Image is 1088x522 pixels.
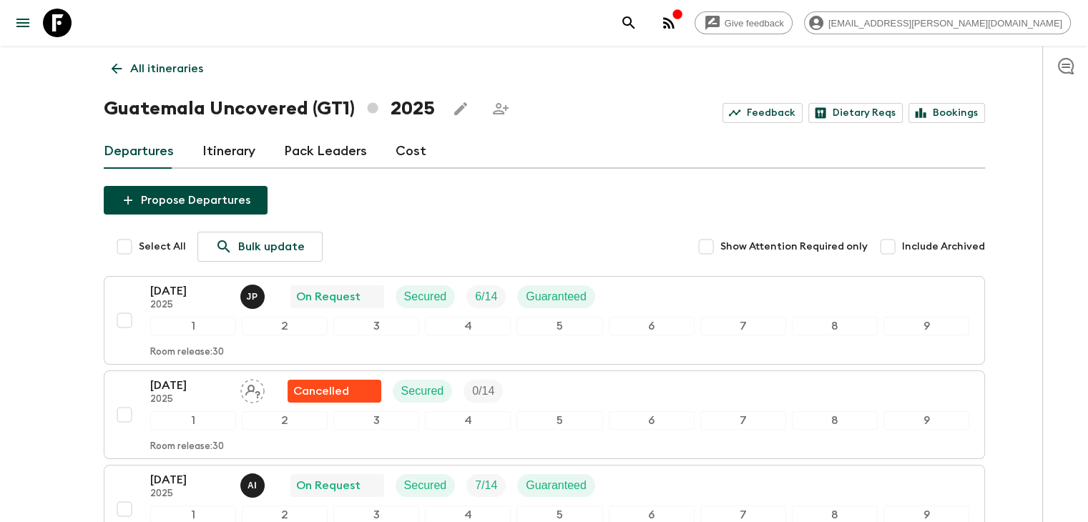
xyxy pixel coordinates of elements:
[238,238,305,255] p: Bulk update
[242,317,328,335] div: 2
[609,317,695,335] div: 6
[614,9,643,37] button: search adventures
[150,300,229,311] p: 2025
[293,383,349,400] p: Cancelled
[150,282,229,300] p: [DATE]
[808,103,903,123] a: Dietary Reqs
[130,60,203,77] p: All itineraries
[150,488,229,500] p: 2025
[202,134,255,169] a: Itinerary
[247,291,258,302] p: J P
[104,276,985,365] button: [DATE]2025Julio PosadasOn RequestSecuredTrip FillGuaranteed123456789Room release:30
[401,383,444,400] p: Secured
[475,477,497,494] p: 7 / 14
[296,288,361,305] p: On Request
[150,411,236,430] div: 1
[288,380,381,403] div: Flash Pack cancellation
[722,103,803,123] a: Feedback
[700,411,786,430] div: 7
[104,94,435,123] h1: Guatemala Uncovered (GT1) 2025
[526,288,587,305] p: Guaranteed
[902,240,985,254] span: Include Archived
[150,471,229,488] p: [DATE]
[197,232,323,262] a: Bulk update
[284,134,367,169] a: Pack Leaders
[466,285,506,308] div: Trip Fill
[446,94,475,123] button: Edit this itinerary
[486,94,515,123] span: Share this itinerary
[475,288,497,305] p: 6 / 14
[425,411,511,430] div: 4
[700,317,786,335] div: 7
[150,347,224,358] p: Room release: 30
[404,477,447,494] p: Secured
[396,474,456,497] div: Secured
[393,380,453,403] div: Secured
[717,18,792,29] span: Give feedback
[150,317,236,335] div: 1
[516,411,602,430] div: 5
[464,380,503,403] div: Trip Fill
[908,103,985,123] a: Bookings
[104,370,985,459] button: [DATE]2025Assign pack leaderFlash Pack cancellationSecuredTrip Fill123456789Room release:30
[333,317,419,335] div: 3
[792,411,878,430] div: 8
[150,394,229,405] p: 2025
[804,11,1071,34] div: [EMAIL_ADDRESS][PERSON_NAME][DOMAIN_NAME]
[883,317,969,335] div: 9
[883,411,969,430] div: 9
[516,317,602,335] div: 5
[609,411,695,430] div: 6
[240,473,268,498] button: AI
[720,240,868,254] span: Show Attention Required only
[150,377,229,394] p: [DATE]
[104,134,174,169] a: Departures
[396,285,456,308] div: Secured
[104,54,211,83] a: All itineraries
[240,383,265,395] span: Assign pack leader
[296,477,361,494] p: On Request
[139,240,186,254] span: Select All
[104,186,268,215] button: Propose Departures
[396,134,426,169] a: Cost
[242,411,328,430] div: 2
[820,18,1070,29] span: [EMAIL_ADDRESS][PERSON_NAME][DOMAIN_NAME]
[472,383,494,400] p: 0 / 14
[526,477,587,494] p: Guaranteed
[9,9,37,37] button: menu
[240,478,268,489] span: Alvaro Ixtetela
[466,474,506,497] div: Trip Fill
[404,288,447,305] p: Secured
[792,317,878,335] div: 8
[248,480,257,491] p: A I
[240,285,268,309] button: JP
[333,411,419,430] div: 3
[425,317,511,335] div: 4
[150,441,224,453] p: Room release: 30
[695,11,793,34] a: Give feedback
[240,289,268,300] span: Julio Posadas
